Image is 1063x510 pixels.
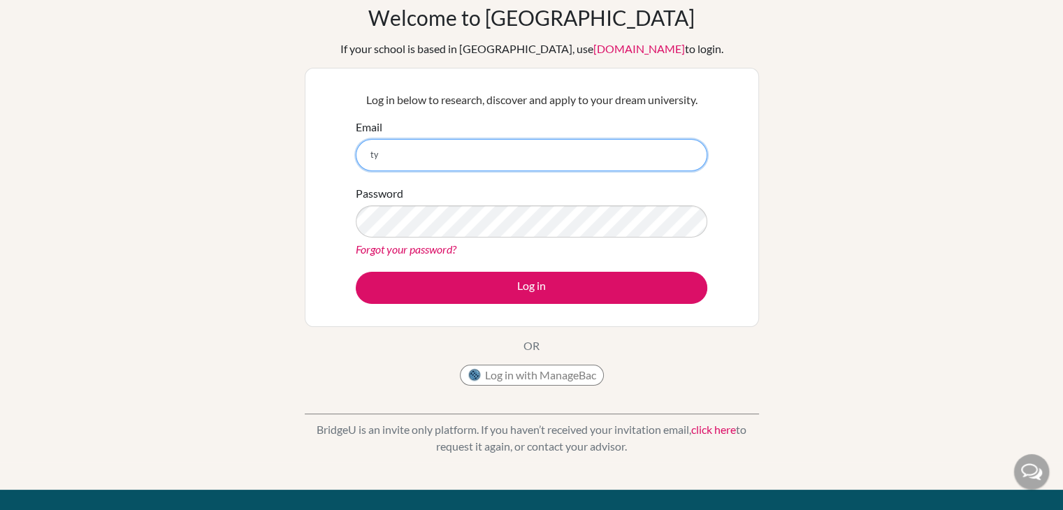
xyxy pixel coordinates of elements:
[356,185,403,202] label: Password
[340,41,723,57] div: If your school is based in [GEOGRAPHIC_DATA], use to login.
[356,119,382,136] label: Email
[691,423,736,436] a: click here
[523,337,540,354] p: OR
[31,10,60,22] span: Help
[368,5,695,30] h1: Welcome to [GEOGRAPHIC_DATA]
[305,421,759,455] p: BridgeU is an invite only platform. If you haven’t received your invitation email, to request it ...
[356,242,456,256] a: Forgot your password?
[593,42,685,55] a: [DOMAIN_NAME]
[356,92,707,108] p: Log in below to research, discover and apply to your dream university.
[356,272,707,304] button: Log in
[460,365,604,386] button: Log in with ManageBac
